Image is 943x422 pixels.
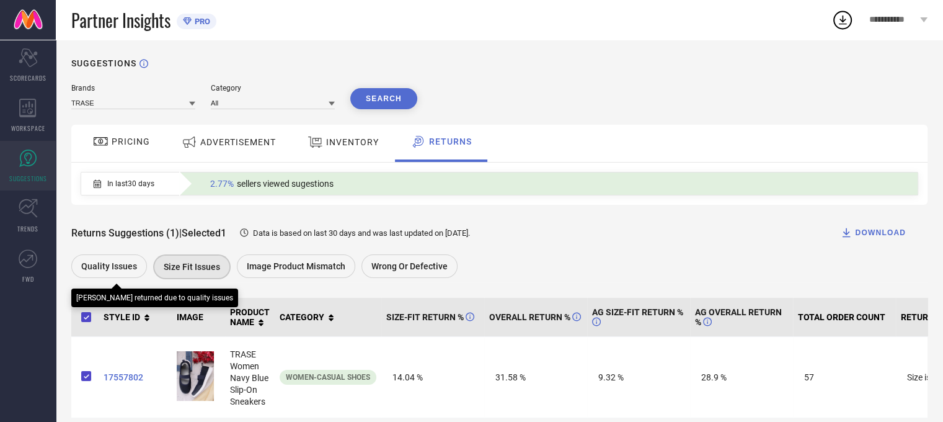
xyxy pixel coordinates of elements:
span: SIZE-FIT RETURN % [386,312,474,322]
span: ADVERTISEMENT [200,137,276,147]
div: Percentage of sellers who have viewed suggestions for the current Insight Type [204,176,340,192]
span: TRASE Women Navy Blue Slip-On Sneakers [230,349,268,406]
span: 2.77% [210,179,234,189]
div: Brands [71,84,195,92]
th: PRODUCT NAME [225,298,275,337]
div: DOWNLOAD [840,227,906,239]
th: CATEGORY [275,298,381,337]
span: 14.04 % [386,366,479,388]
span: Data is based on last 30 days and was last updated on [DATE] . [253,228,470,238]
h1: SUGGESTIONS [71,58,136,68]
span: AG OVERALL RETURN % [695,307,788,327]
span: SCORECARDS [10,73,46,83]
span: FWD [22,274,34,284]
span: Partner Insights [71,7,170,33]
span: Wrong or Defective [371,261,448,271]
span: Selected 1 [182,227,226,239]
span: TRENDS [17,224,38,233]
span: 57 [798,366,891,388]
th: IMAGE [172,298,225,337]
a: 17557802 [104,372,167,382]
span: Size fit issues [164,262,220,272]
span: WORKSPACE [11,123,45,133]
button: DOWNLOAD [825,220,921,245]
span: Quality issues [81,261,137,271]
button: Search [350,88,417,109]
div: [PERSON_NAME] returned due to quality issues [76,294,233,302]
span: SUGGESTIONS [9,174,47,183]
span: Returns Suggestions (1) [71,227,179,239]
span: In last 30 days [107,179,154,188]
span: AG SIZE-FIT RETURN % [592,307,685,327]
span: INVENTORY [326,137,379,147]
span: 31.58 % [489,366,582,388]
span: | [179,227,182,239]
th: STYLE ID [99,298,172,337]
img: 4216a5bc-96cb-4509-a0ee-59736fec8c871729874972362-TRASE-Women-Navy-Blue-Slip-On-Sneakers-35017298... [177,351,214,401]
span: PRO [192,17,210,26]
span: Women-Casual Shoes [286,373,370,382]
div: Category [211,84,335,92]
span: sellers viewed sugestions [237,179,334,189]
th: TOTAL ORDER COUNT [793,298,896,337]
span: Image product mismatch [247,261,345,271]
span: 28.9 % [695,366,788,388]
div: Open download list [831,9,854,31]
span: PRICING [112,137,150,146]
span: RETURNS [429,137,472,146]
span: OVERALL RETURN % [489,312,581,322]
span: 9.32 % [592,366,685,388]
